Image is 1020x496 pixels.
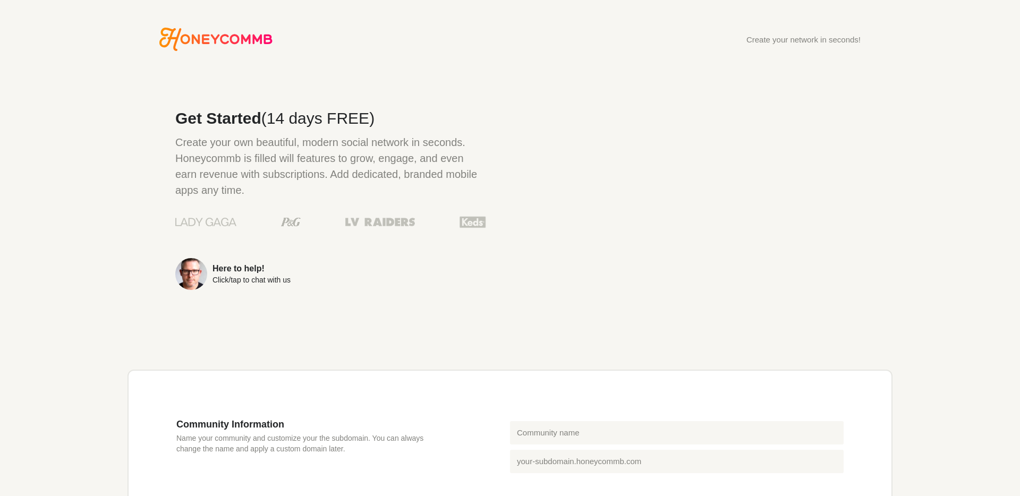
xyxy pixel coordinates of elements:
[460,215,486,229] img: Keds
[261,109,375,127] span: (14 days FREE)
[345,218,415,226] img: Las Vegas Raiders
[281,218,301,226] img: Procter & Gamble
[175,258,486,290] a: Here to help!Click/tap to chat with us
[510,450,844,473] input: your-subdomain.honeycommb.com
[176,418,446,430] h3: Community Information
[510,421,844,444] input: Community name
[212,264,291,273] div: Here to help!
[159,28,273,51] svg: Honeycommb
[175,110,486,126] h2: Get Started
[175,214,236,230] img: Lady Gaga
[175,258,207,290] img: Sean
[746,36,861,44] div: Create your network in seconds!
[175,134,486,198] p: Create your own beautiful, modern social network in seconds. Honeycommb is filled will features t...
[176,433,446,454] p: Name your community and customize your the subdomain. You can always change the name and apply a ...
[979,455,1004,480] iframe: Intercom live chat
[212,276,291,284] div: Click/tap to chat with us
[159,28,273,51] a: Go to Honeycommb homepage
